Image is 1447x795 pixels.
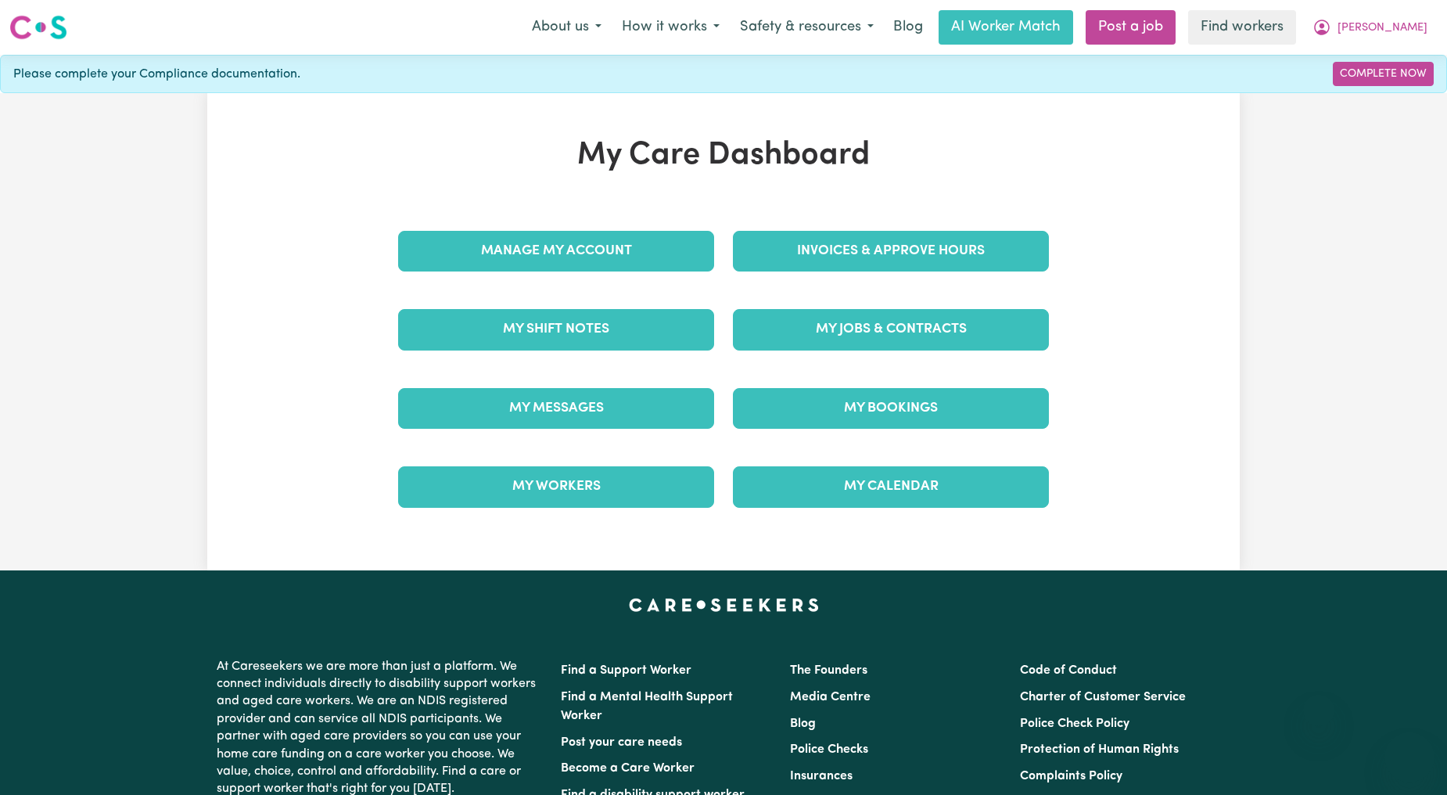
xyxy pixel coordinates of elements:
[790,691,871,703] a: Media Centre
[1303,695,1334,726] iframe: Close message
[790,664,867,677] a: The Founders
[398,309,714,350] a: My Shift Notes
[730,11,884,44] button: Safety & resources
[9,9,67,45] a: Careseekers logo
[561,736,682,749] a: Post your care needs
[790,743,868,756] a: Police Checks
[1020,718,1129,730] a: Police Check Policy
[561,691,733,722] a: Find a Mental Health Support Worker
[13,65,300,84] span: Please complete your Compliance documentation.
[733,466,1049,507] a: My Calendar
[1020,743,1179,756] a: Protection of Human Rights
[398,388,714,429] a: My Messages
[1020,664,1117,677] a: Code of Conduct
[398,231,714,272] a: Manage My Account
[790,770,853,782] a: Insurances
[561,762,695,775] a: Become a Care Worker
[1020,770,1122,782] a: Complaints Policy
[1384,732,1434,782] iframe: Button to launch messaging window
[1020,691,1186,703] a: Charter of Customer Service
[561,664,691,677] a: Find a Support Worker
[1086,10,1176,45] a: Post a job
[1188,10,1296,45] a: Find workers
[1333,62,1434,86] a: Complete Now
[1302,11,1438,44] button: My Account
[1337,20,1427,37] span: [PERSON_NAME]
[629,599,819,611] a: Careseekers home page
[612,11,730,44] button: How it works
[884,10,932,45] a: Blog
[9,13,67,41] img: Careseekers logo
[733,388,1049,429] a: My Bookings
[733,309,1049,350] a: My Jobs & Contracts
[790,718,816,730] a: Blog
[398,466,714,507] a: My Workers
[733,231,1049,272] a: Invoices & Approve Hours
[939,10,1073,45] a: AI Worker Match
[522,11,612,44] button: About us
[389,137,1058,174] h1: My Care Dashboard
